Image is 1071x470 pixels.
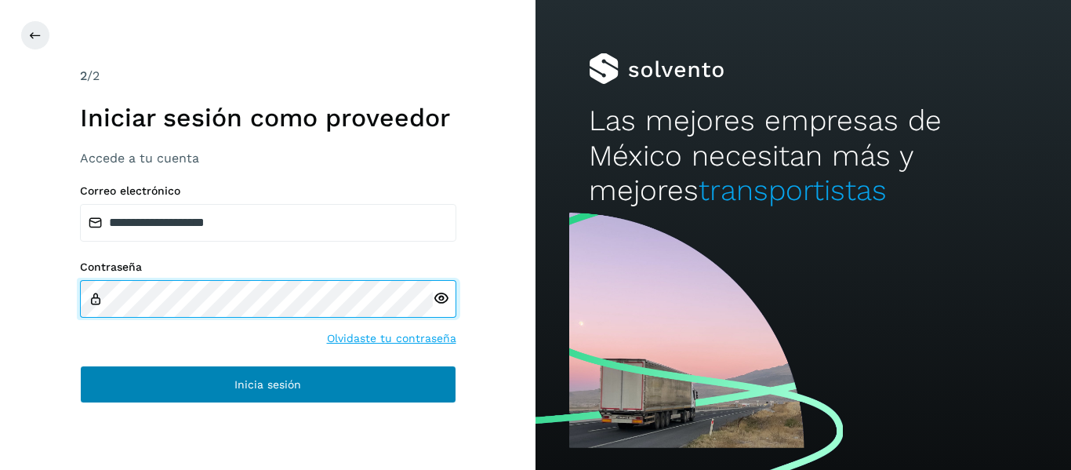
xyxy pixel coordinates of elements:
h3: Accede a tu cuenta [80,151,456,166]
span: 2 [80,68,87,83]
span: transportistas [699,173,887,207]
button: Inicia sesión [80,366,456,403]
a: Olvidaste tu contraseña [327,330,456,347]
h1: Iniciar sesión como proveedor [80,103,456,133]
h2: Las mejores empresas de México necesitan más y mejores [589,104,1017,208]
div: /2 [80,67,456,86]
label: Contraseña [80,261,456,274]
label: Correo electrónico [80,184,456,198]
span: Inicia sesión [234,379,301,390]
